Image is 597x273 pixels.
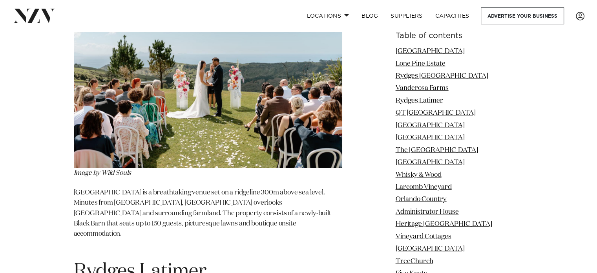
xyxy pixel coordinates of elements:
a: Capacities [429,7,476,24]
a: [GEOGRAPHIC_DATA] [396,134,465,141]
a: The [GEOGRAPHIC_DATA] [396,147,478,154]
a: [GEOGRAPHIC_DATA] [396,122,465,129]
a: Locations [300,7,355,24]
a: Vineyard Cottages [396,233,451,240]
a: Heritage [GEOGRAPHIC_DATA] [396,221,492,227]
a: SUPPLIERS [384,7,429,24]
a: [GEOGRAPHIC_DATA] [396,246,465,252]
a: Whisky & Wood [396,171,442,178]
a: [GEOGRAPHIC_DATA] [396,159,465,166]
a: Rydges [GEOGRAPHIC_DATA] [396,73,488,79]
a: BLOG [355,7,384,24]
a: Administrator House [396,209,459,215]
p: [GEOGRAPHIC_DATA] is a breathtaking venue set on a ridgeline 300m above sea level. Minutes from [... [74,188,342,250]
a: Rydges Latimer [396,97,443,104]
em: Image by Wild Souls [74,170,131,176]
a: Lone Pine Estate [396,60,445,67]
a: [GEOGRAPHIC_DATA] [396,48,465,55]
a: Vanderosa Farms [396,85,449,92]
a: Larcomb Vineyard [396,184,452,191]
a: QT [GEOGRAPHIC_DATA] [396,110,476,116]
img: nzv-logo.png [13,9,55,23]
h6: Table of contents [396,32,524,40]
a: Advertise your business [481,7,564,24]
a: TreeChurch [396,258,433,264]
a: Orlando Country [396,196,447,203]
